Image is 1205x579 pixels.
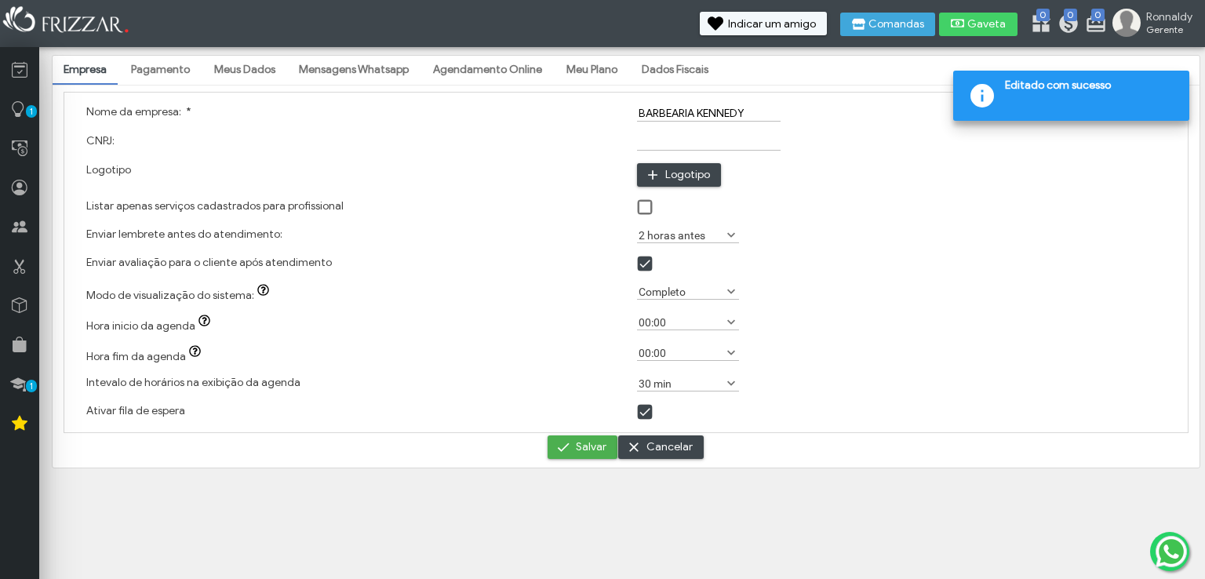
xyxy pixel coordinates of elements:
label: 30 min [637,376,725,391]
button: Cancelar [618,435,704,459]
label: Completo [637,284,725,299]
label: Enviar lembrete antes do atendimento: [86,228,282,241]
a: Meus Dados [203,56,286,83]
span: 0 [1036,9,1050,21]
label: Intevalo de horários na exibição da agenda [86,376,300,389]
label: Logotipo [86,163,131,177]
label: Hora inicio da agenda [86,319,218,333]
a: Empresa [53,56,118,83]
span: Gerente [1146,24,1192,35]
span: Cancelar [646,435,693,459]
span: Indicar um amigo [728,19,816,30]
a: 0 [1030,13,1046,38]
span: Salvar [576,435,606,459]
a: Ronnaldy Gerente [1112,9,1197,40]
a: Meu Plano [555,56,628,83]
label: 00:00 [637,315,725,330]
button: Indicar um amigo [700,12,827,35]
span: Editado com sucesso [1005,78,1178,97]
a: Pagamento [120,56,201,83]
button: Comandas [840,13,935,36]
span: 1 [26,105,37,118]
label: Hora fim da agenda [86,350,209,363]
a: Mensagens Whatsapp [288,56,420,83]
button: Hora fim da agenda [186,345,208,361]
button: Gaveta [939,13,1018,36]
span: Gaveta [967,19,1007,30]
a: Agendamento Online [422,56,553,83]
label: Modo de visualização do sistema: [86,289,277,302]
label: 2 horas antes [637,228,725,242]
span: Ronnaldy [1146,10,1192,24]
button: Salvar [548,435,617,459]
a: 0 [1058,13,1073,38]
label: 00:00 [637,345,725,360]
a: Dados Fiscais [631,56,719,83]
label: CNPJ: [86,134,115,147]
span: 1 [26,380,37,392]
label: Listar apenas serviços cadastrados para profissional [86,199,344,213]
span: Comandas [868,19,924,30]
label: Enviar avaliação para o cliente após atendimento [86,256,332,269]
a: 0 [1085,13,1101,38]
img: whatsapp.png [1152,533,1190,570]
label: Ativar fila de espera [86,404,185,417]
button: Modo de visualização do sistema: [254,284,276,300]
label: Nome da empresa: [86,105,191,118]
span: 0 [1091,9,1105,21]
button: Hora inicio da agenda [195,315,217,330]
span: 0 [1064,9,1077,21]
